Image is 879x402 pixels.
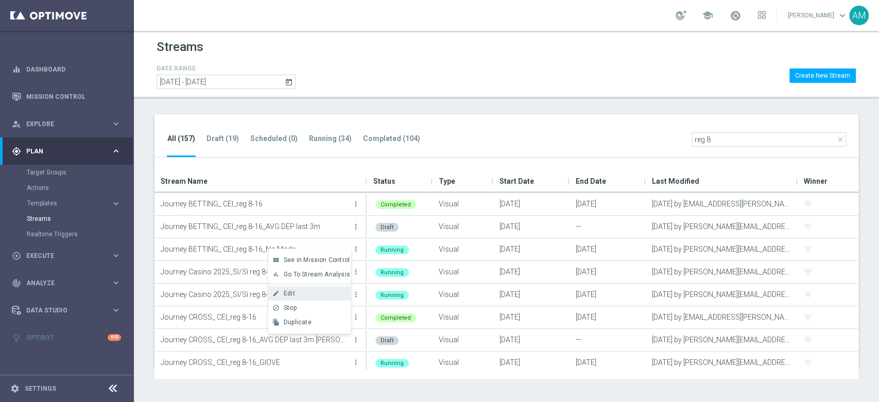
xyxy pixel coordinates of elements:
[570,238,646,260] div: [DATE]
[12,147,111,156] div: Plan
[433,306,493,328] div: Visual
[646,261,798,283] div: [DATE] by [PERSON_NAME][EMAIL_ADDRESS][PERSON_NAME][DOMAIN_NAME]
[646,284,798,306] div: [DATE] by [PERSON_NAME][EMAIL_ADDRESS][PERSON_NAME][DOMAIN_NAME]
[11,334,122,342] button: lightbulb Optibot +10
[161,196,350,212] p: Journey BETTING_ CEI_reg 8-16
[12,278,21,288] i: track_changes
[570,193,646,215] div: [DATE]
[363,134,420,143] tab-header: Completed (104)
[284,304,297,311] span: Stop
[789,68,856,83] button: Create New Stream
[493,352,570,374] div: [DATE]
[11,147,122,155] button: gps_fixed Plan keyboard_arrow_right
[108,334,121,341] div: +10
[836,135,844,144] i: close
[111,305,121,315] i: keyboard_arrow_right
[351,329,361,350] button: more_vert
[161,219,350,234] p: Journey BETTING_ CEI_reg 8-16_AVG DEP last 3m
[272,290,280,297] i: create
[10,384,20,393] i: settings
[283,75,296,90] button: today
[351,261,361,282] button: more_vert
[268,286,351,301] button: create Edit
[375,268,409,277] div: Running
[272,271,280,278] i: bar_chart
[351,216,361,237] button: more_vert
[375,246,409,254] div: Running
[570,284,646,306] div: [DATE]
[27,226,133,242] div: Realtime Triggers
[12,65,21,74] i: equalizer
[157,65,296,72] h4: DATE RANGE
[12,278,111,288] div: Analyze
[284,319,312,326] span: Duplicate
[499,171,534,191] span: Start Date
[493,306,570,328] div: [DATE]
[285,77,294,86] i: today
[570,329,646,351] div: —
[493,216,570,238] div: [DATE]
[570,306,646,328] div: [DATE]
[352,336,360,344] i: more_vert
[646,329,798,351] div: [DATE] by [PERSON_NAME][EMAIL_ADDRESS][PERSON_NAME][DOMAIN_NAME]
[26,83,121,110] a: Mission Control
[161,332,350,347] p: Journey CROSS_ CEI_reg 8-16_AVG DEP last 3m GIOVE
[284,271,350,278] span: Go To Stream Analysis
[493,238,570,260] div: [DATE]
[493,329,570,351] div: [DATE]
[352,290,360,299] i: more_vert
[646,193,798,215] div: [DATE] by [EMAIL_ADDRESS][PERSON_NAME][DOMAIN_NAME]
[157,40,203,55] h1: Streams
[352,268,360,276] i: more_vert
[11,93,122,101] button: Mission Control
[375,200,416,209] div: Completed
[11,120,122,128] button: person_search Explore keyboard_arrow_right
[433,329,493,351] div: Visual
[352,358,360,366] i: more_vert
[11,252,122,260] button: play_circle_outline Execute keyboard_arrow_right
[352,200,360,208] i: more_vert
[433,284,493,306] div: Visual
[804,171,828,191] span: Winner
[375,223,399,232] div: Draft
[12,324,121,351] div: Optibot
[268,267,351,282] button: bar_chart Go To Stream Analysis
[375,359,409,368] div: Running
[206,134,239,143] tab-header: Draft (19)
[268,253,351,267] button: view_module See in Mission Control
[570,261,646,283] div: [DATE]
[11,306,122,314] button: Data Studio keyboard_arrow_right
[161,309,350,325] p: Journey CROSS_ CEI_reg 8-16
[12,119,21,129] i: person_search
[12,147,21,156] i: gps_fixed
[26,280,111,286] span: Analyze
[284,290,295,297] span: Edit
[26,307,111,313] span: Data Studio
[692,132,846,147] input: Quick find Stream
[439,171,455,191] span: Type
[352,222,360,231] i: more_vert
[352,313,360,321] i: more_vert
[12,56,121,83] div: Dashboard
[268,315,351,329] button: file_copy Duplicate
[111,199,121,208] i: keyboard_arrow_right
[12,306,111,315] div: Data Studio
[272,304,280,311] i: block
[27,200,101,206] span: Templates
[12,83,121,110] div: Mission Control
[646,216,798,238] div: [DATE] by [PERSON_NAME][EMAIL_ADDRESS][PERSON_NAME][DOMAIN_NAME]
[12,333,21,342] i: lightbulb
[570,352,646,374] div: [DATE]
[11,65,122,74] button: equalizer Dashboard
[111,278,121,288] i: keyboard_arrow_right
[27,196,133,211] div: Templates
[493,284,570,306] div: [DATE]
[167,134,195,143] tab-header: All (157)
[849,6,869,25] div: AM
[161,355,350,370] p: Journey CROSS_ CEI_reg 8-16_GIOVE
[493,261,570,283] div: [DATE]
